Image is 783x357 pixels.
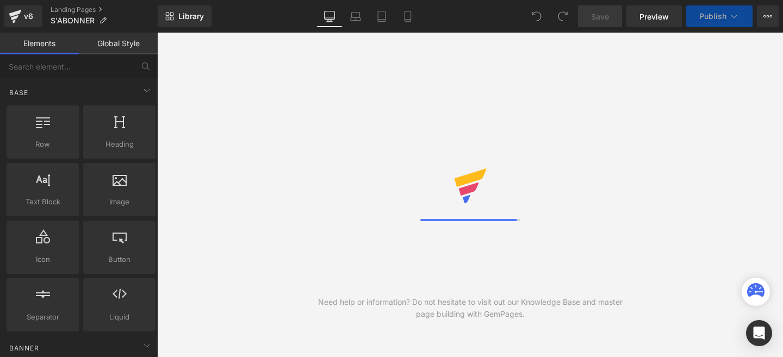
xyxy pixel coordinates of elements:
[178,11,204,21] span: Library
[395,5,421,27] a: Mobile
[51,16,95,25] span: S'ABONNER
[8,87,29,98] span: Base
[10,254,76,265] span: Icon
[591,11,609,22] span: Save
[86,311,152,323] span: Liquid
[314,296,627,320] div: Need help or information? Do not hesitate to visit out our Knowledge Base and master page buildin...
[8,343,40,353] span: Banner
[10,196,76,208] span: Text Block
[343,5,369,27] a: Laptop
[526,5,548,27] button: Undo
[51,5,158,14] a: Landing Pages
[552,5,574,27] button: Redo
[10,139,76,150] span: Row
[86,254,152,265] span: Button
[86,139,152,150] span: Heading
[316,5,343,27] a: Desktop
[79,33,158,54] a: Global Style
[158,5,212,27] a: New Library
[626,5,682,27] a: Preview
[686,5,753,27] button: Publish
[86,196,152,208] span: Image
[4,5,42,27] a: v6
[699,12,726,21] span: Publish
[369,5,395,27] a: Tablet
[639,11,669,22] span: Preview
[22,9,35,23] div: v6
[10,311,76,323] span: Separator
[746,320,772,346] div: Open Intercom Messenger
[757,5,779,27] button: More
